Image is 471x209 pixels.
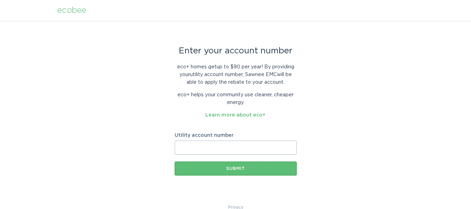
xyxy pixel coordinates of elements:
[175,63,297,86] p: eco+ homes get up to $90 per year ! By providing your utility account number , Sawnee EMC will be...
[57,7,86,14] div: ecobee
[175,47,297,55] div: Enter your account number
[175,91,297,106] p: eco+ helps your community use cleaner, cheaper energy.
[178,166,293,171] div: Submit
[175,162,297,176] button: Submit
[205,113,266,118] a: Learn more about eco+
[175,133,297,138] label: Utility account number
